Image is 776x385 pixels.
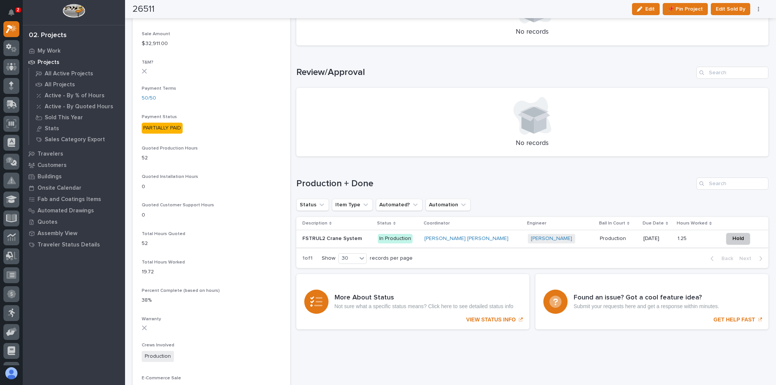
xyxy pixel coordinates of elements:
[142,343,174,348] span: Crews Involved
[29,134,125,145] a: Sales Category Export
[643,219,664,228] p: Due Date
[142,268,281,276] p: 19.72
[23,193,125,205] a: Fab and Coatings Items
[38,59,59,66] p: Projects
[696,178,768,190] input: Search
[23,159,125,171] a: Customers
[142,351,174,362] span: Production
[23,182,125,193] a: Onsite Calendar
[63,4,85,18] img: Workspace Logo
[531,235,572,242] a: [PERSON_NAME]
[29,90,125,101] a: Active - By % of Hours
[600,234,627,242] p: Production
[332,199,373,211] button: Item Type
[29,31,67,40] div: 02. Projects
[23,171,125,182] a: Buildings
[142,240,281,248] p: 52
[142,60,153,65] span: T&M?
[142,203,214,207] span: Quoted Customer Support Hours
[663,3,708,15] button: 📌 Pin Project
[142,115,177,119] span: Payment Status
[23,56,125,68] a: Projects
[45,125,59,132] p: Stats
[38,48,61,55] p: My Work
[335,294,513,302] h3: More About Status
[142,32,170,36] span: Sale Amount
[17,7,19,12] p: 2
[23,45,125,56] a: My Work
[142,260,185,265] span: Total Hours Worked
[426,199,471,211] button: Automation
[142,376,181,380] span: E-Commerce Sale
[424,219,450,228] p: Coordinator
[133,4,155,15] h2: 26511
[632,3,660,15] button: Edit
[378,234,413,243] div: In Production
[296,274,529,329] a: VIEW STATUS INFO
[736,255,768,262] button: Next
[45,92,105,99] p: Active - By % of Hours
[142,211,281,219] p: 0
[711,3,750,15] button: Edit Sold By
[142,146,198,151] span: Quoted Production Hours
[38,185,81,192] p: Onsite Calendar
[296,178,694,189] h1: Production + Done
[677,219,707,228] p: Hours Worked
[38,230,77,237] p: Assembly View
[643,235,672,242] p: [DATE]
[296,199,329,211] button: Status
[296,230,769,247] tr: FSTRUL2 Crane SystemFSTRUL2 Crane System In Production[PERSON_NAME] [PERSON_NAME] [PERSON_NAME] P...
[142,123,183,134] div: PARTIALLY PAID
[23,228,125,239] a: Assembly View
[527,219,546,228] p: Engineer
[9,9,19,21] div: Notifications2
[599,219,625,228] p: Ball In Court
[142,317,161,321] span: Warranty
[704,255,736,262] button: Back
[38,162,67,169] p: Customers
[3,365,19,381] button: users-avatar
[717,255,733,262] span: Back
[38,151,63,157] p: Travelers
[142,94,156,102] a: 50/50
[713,316,755,323] p: GET HELP FAST
[535,274,768,329] a: GET HELP FAST
[142,183,281,191] p: 0
[45,136,105,143] p: Sales Category Export
[23,148,125,159] a: Travelers
[302,219,327,228] p: Description
[339,254,357,262] div: 30
[29,79,125,90] a: All Projects
[23,205,125,216] a: Automated Drawings
[38,196,101,203] p: Fab and Coatings Items
[668,5,703,14] span: 📌 Pin Project
[45,70,93,77] p: All Active Projects
[377,219,391,228] p: Status
[296,249,319,268] p: 1 of 1
[302,234,363,242] p: FSTRUL2 Crane System
[732,234,744,243] span: Hold
[696,67,768,79] input: Search
[29,112,125,123] a: Sold This Year
[645,6,655,12] span: Edit
[142,40,281,48] p: $ 32,911.00
[23,239,125,250] a: Traveler Status Details
[142,154,281,162] p: 52
[142,86,176,91] span: Payment Terms
[142,296,281,304] p: 38%
[574,303,719,310] p: Submit your requests here and get a response within minutes.
[716,5,745,14] span: Edit Sold By
[424,235,508,242] a: [PERSON_NAME] [PERSON_NAME]
[296,67,694,78] h1: Review/Approval
[23,216,125,228] a: Quotes
[45,114,83,121] p: Sold This Year
[574,294,719,302] h3: Found an issue? Got a cool feature idea?
[322,255,335,262] p: Show
[739,255,756,262] span: Next
[29,68,125,79] a: All Active Projects
[38,219,58,226] p: Quotes
[726,233,750,245] button: Hold
[370,255,413,262] p: records per page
